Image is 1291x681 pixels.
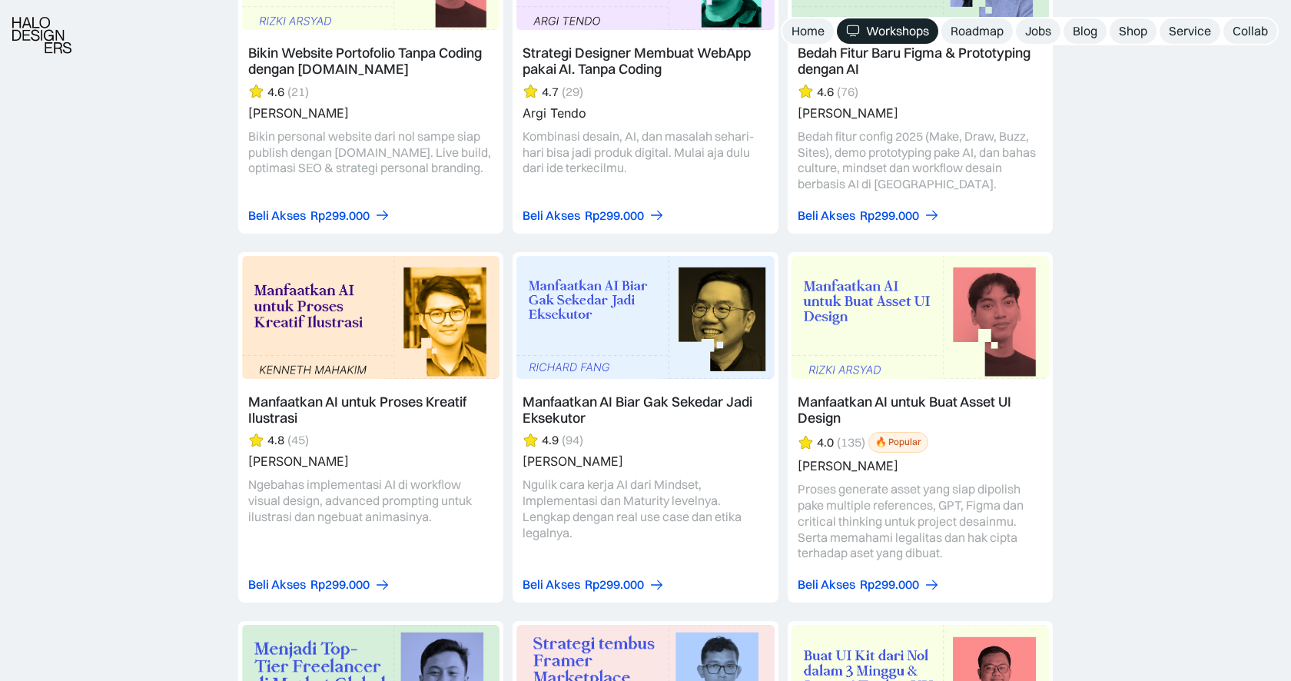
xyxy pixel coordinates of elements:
div: Beli Akses [523,208,580,224]
div: Jobs [1025,23,1051,39]
div: Service [1169,23,1211,39]
a: Beli AksesRp299.000 [798,208,940,224]
a: Workshops [837,18,938,44]
div: Rp299.000 [585,208,644,224]
div: Rp299.000 [585,576,644,593]
a: Blog [1064,18,1107,44]
div: Home [792,23,825,39]
div: Blog [1073,23,1097,39]
div: Shop [1119,23,1147,39]
div: Workshops [866,23,929,39]
div: Beli Akses [798,208,855,224]
a: Shop [1110,18,1157,44]
div: Rp299.000 [310,208,370,224]
div: Beli Akses [523,576,580,593]
div: Rp299.000 [860,576,919,593]
a: Service [1160,18,1220,44]
a: Beli AksesRp299.000 [523,208,665,224]
a: Beli AksesRp299.000 [248,208,390,224]
a: Collab [1223,18,1277,44]
a: Jobs [1016,18,1060,44]
div: Beli Akses [248,208,306,224]
div: Collab [1233,23,1268,39]
div: Beli Akses [248,576,306,593]
a: Home [782,18,834,44]
div: Beli Akses [798,576,855,593]
div: Rp299.000 [310,576,370,593]
a: Beli AksesRp299.000 [798,576,940,593]
div: Roadmap [951,23,1004,39]
a: Beli AksesRp299.000 [523,576,665,593]
a: Beli AksesRp299.000 [248,576,390,593]
div: Rp299.000 [860,208,919,224]
a: Roadmap [941,18,1013,44]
